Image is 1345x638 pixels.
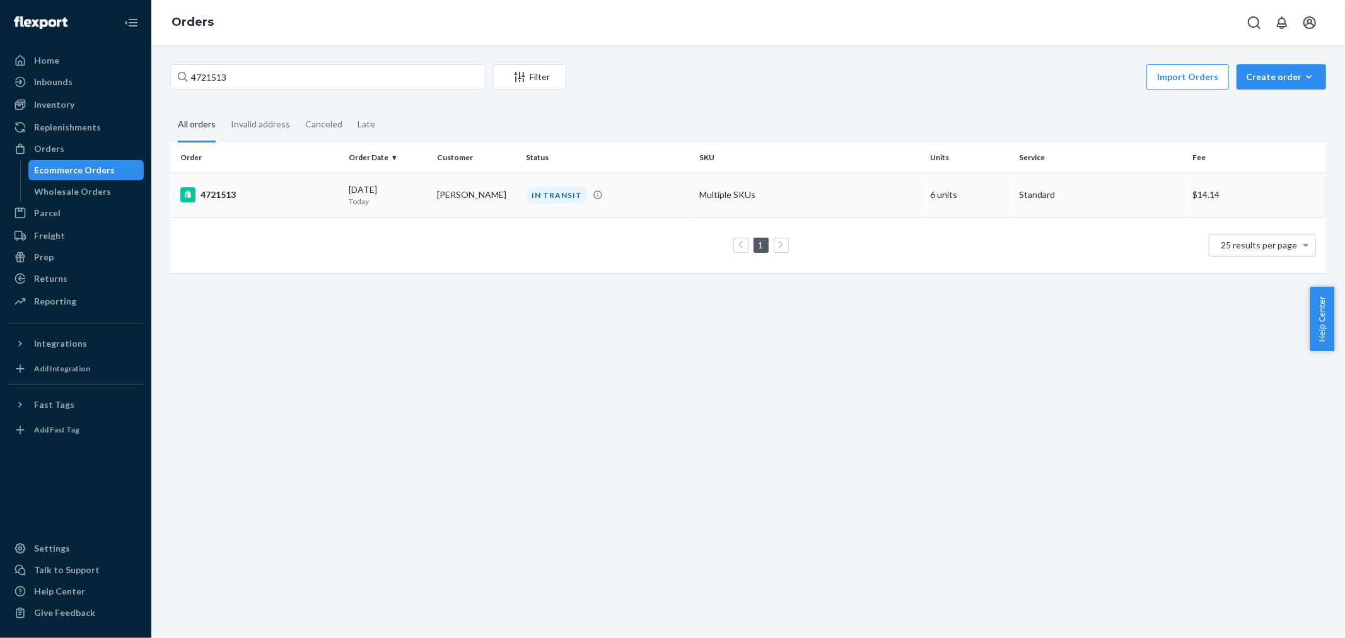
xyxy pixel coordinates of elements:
button: Open Search Box [1242,10,1267,35]
a: Orders [172,15,214,29]
th: SKU [694,142,926,173]
a: Replenishments [8,117,144,137]
div: Replenishments [34,121,101,134]
a: Talk to Support [8,560,144,580]
button: Help Center [1310,287,1334,351]
a: Freight [8,226,144,246]
input: Search orders [170,64,486,90]
button: Fast Tags [8,395,144,415]
div: Create order [1246,71,1317,83]
div: [DATE] [349,183,428,207]
th: Fee [1187,142,1326,173]
button: Give Feedback [8,603,144,623]
a: Ecommerce Orders [28,160,144,180]
td: [PERSON_NAME] [432,173,521,217]
th: Status [521,142,694,173]
img: Flexport logo [14,16,67,29]
div: Give Feedback [34,606,95,619]
a: Returns [8,269,144,289]
a: Inventory [8,95,144,115]
a: Add Integration [8,359,144,379]
a: Wholesale Orders [28,182,144,202]
th: Order Date [344,142,433,173]
div: Integrations [34,337,87,350]
div: Customer [437,152,516,163]
div: 4721513 [180,187,339,202]
a: Inbounds [8,72,144,92]
div: Inventory [34,98,74,111]
div: Canceled [305,108,342,141]
ol: breadcrumbs [161,4,224,41]
button: Import Orders [1146,64,1229,90]
div: Wholesale Orders [35,185,112,198]
a: Home [8,50,144,71]
div: Inbounds [34,76,73,88]
a: Add Fast Tag [8,420,144,440]
a: Prep [8,247,144,267]
td: $14.14 [1187,173,1326,217]
div: Parcel [34,207,61,219]
div: Add Integration [34,363,90,374]
th: Service [1014,142,1187,173]
td: Multiple SKUs [694,173,926,217]
td: 6 units [926,173,1015,217]
div: IN TRANSIT [526,187,588,204]
div: Talk to Support [34,564,100,576]
div: Home [34,54,59,67]
button: Open notifications [1269,10,1295,35]
a: Parcel [8,203,144,223]
span: 25 results per page [1221,240,1298,250]
div: Ecommerce Orders [35,164,115,177]
div: Add Fast Tag [34,424,79,435]
div: All orders [178,108,216,142]
button: Close Navigation [119,10,144,35]
th: Order [170,142,344,173]
th: Units [926,142,1015,173]
button: Integrations [8,333,144,354]
a: Page 1 is your current page [756,240,766,250]
p: Today [349,196,428,207]
a: Orders [8,139,144,159]
div: Returns [34,272,67,285]
div: Orders [34,142,64,155]
p: Standard [1019,188,1182,201]
button: Open account menu [1297,10,1322,35]
div: Help Center [34,585,85,598]
button: Create order [1237,64,1326,90]
div: Filter [494,71,566,83]
div: Reporting [34,295,76,308]
a: Settings [8,538,144,559]
div: Prep [34,251,54,264]
div: Invalid address [231,108,290,141]
div: Fast Tags [34,398,74,411]
div: Freight [34,229,65,242]
div: Late [358,108,375,141]
a: Reporting [8,291,144,311]
button: Filter [493,64,566,90]
a: Help Center [8,581,144,601]
div: Settings [34,542,70,555]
